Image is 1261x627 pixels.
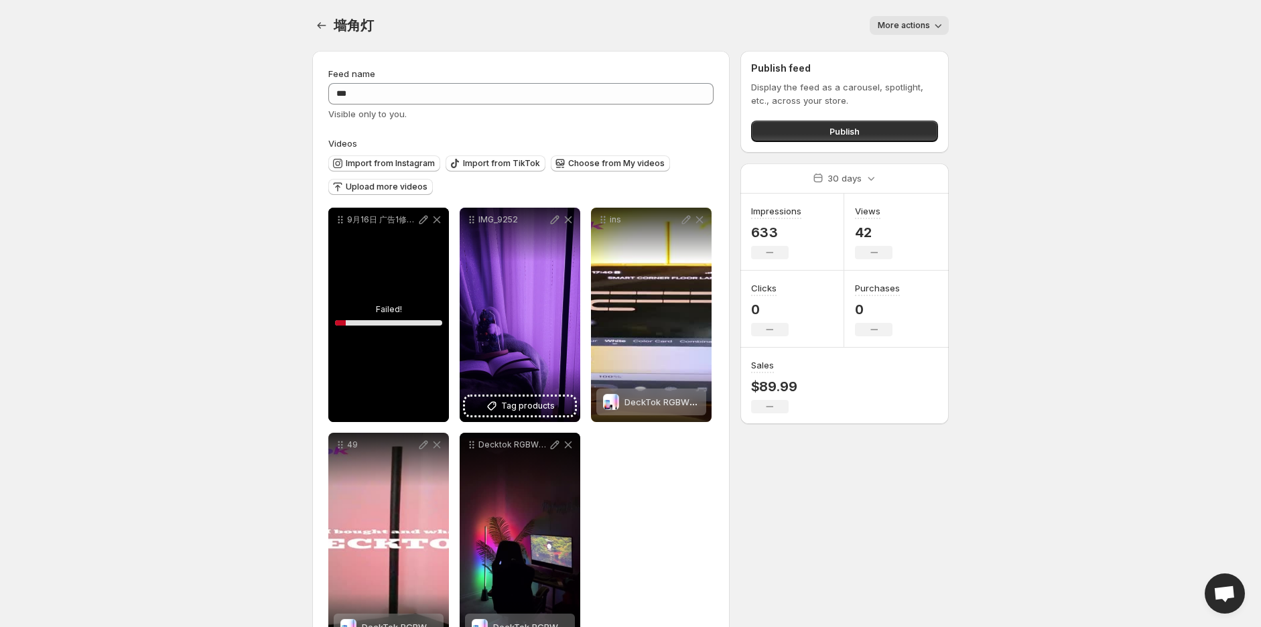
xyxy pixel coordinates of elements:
[347,439,417,450] p: 49
[463,158,540,169] span: Import from TikTok
[829,125,860,138] span: Publish
[878,20,930,31] span: More actions
[478,214,548,225] p: IMG_9252
[328,155,440,171] button: Import from Instagram
[328,179,433,195] button: Upload more videos
[568,158,665,169] span: Choose from My videos
[751,62,938,75] h2: Publish feed
[855,301,900,318] p: 0
[478,439,548,450] p: Decktok RGBWW Smart Corner Floor Lamp Transform Your Space with a Touch of Modern Elegance From m...
[624,397,806,407] span: DeckTok RGBWW Smart Corner Floor Lamp
[751,204,801,218] h3: Impressions
[870,16,949,35] button: More actions
[328,109,407,119] span: Visible only to you.
[446,155,545,171] button: Import from TikTok
[1205,573,1245,614] div: Open chat
[751,281,777,295] h3: Clicks
[346,158,435,169] span: Import from Instagram
[465,397,575,415] button: Tag products
[312,16,331,35] button: Settings
[855,204,880,218] h3: Views
[751,358,774,372] h3: Sales
[551,155,670,171] button: Choose from My videos
[591,208,712,422] div: insDeckTok RGBWW Smart Corner Floor LampDeckTok RGBWW Smart Corner Floor Lamp
[334,17,373,33] span: 墙角灯
[328,68,375,79] span: Feed name
[751,301,789,318] p: 0
[460,208,580,422] div: IMG_9252Tag products
[751,80,938,107] p: Display the feed as a carousel, spotlight, etc., across your store.
[346,182,427,192] span: Upload more videos
[751,121,938,142] button: Publish
[751,378,797,395] p: $89.99
[855,224,892,240] p: 42
[603,394,619,410] img: DeckTok RGBWW Smart Corner Floor Lamp
[347,214,417,225] p: 9月16日 广告1修改.mp4
[328,138,357,149] span: Videos
[501,399,555,413] span: Tag products
[751,224,801,240] p: 633
[855,281,900,295] h3: Purchases
[827,171,862,185] p: 30 days
[610,214,679,225] p: ins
